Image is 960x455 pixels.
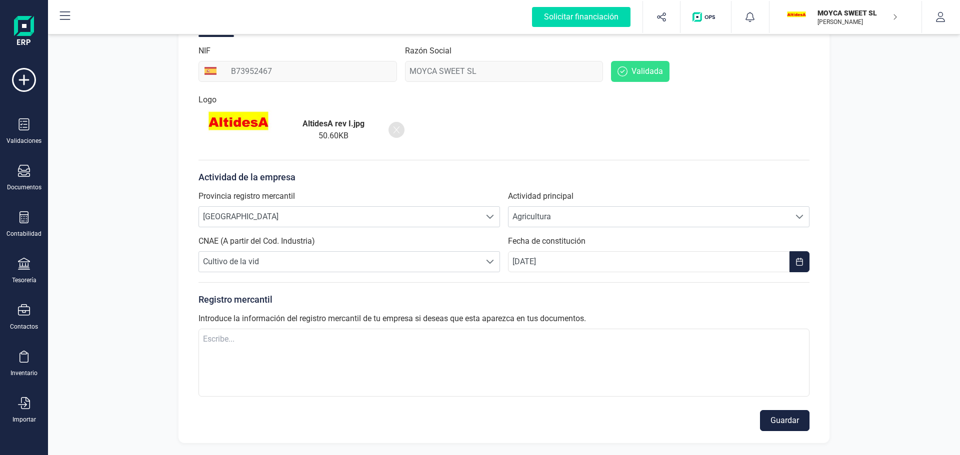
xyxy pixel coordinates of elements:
[198,170,809,184] p: Actividad de la empresa
[10,369,37,377] div: Inventario
[198,190,295,202] label: Provincia registro mercantil
[817,8,897,18] p: MOYCA SWEET SL
[10,323,38,331] div: Contactos
[785,6,807,28] img: MO
[199,207,480,227] span: [GEOGRAPHIC_DATA]
[760,410,809,431] button: Guardar
[198,94,216,106] p: Logo
[508,235,585,247] label: Fecha de constitución
[302,119,364,128] b: AltidesA rev I.jpg
[6,137,41,145] div: Validaciones
[198,235,315,247] label: CNAE (A partir del Cod. Industria)
[203,110,274,150] img: logo
[686,1,725,33] button: Logo de OPS
[12,416,36,424] div: Importar
[817,18,897,26] p: [PERSON_NAME]
[199,252,480,272] span: Cultivo de la vid
[198,313,586,325] label: Introduce la información del registro mercantil de tu empresa si deseas que esta aparezca en tus ...
[7,183,41,191] div: Documentos
[405,45,451,57] label: Razón Social
[318,131,348,140] span: 50.60 KB
[198,293,809,307] p: Registro mercantil
[520,1,642,33] button: Solicitar financiación
[12,276,36,284] div: Tesorería
[508,207,790,227] span: Agricultura
[14,16,34,48] img: Logo Finanedi
[6,230,41,238] div: Contabilidad
[198,45,210,57] label: NIF
[631,65,663,77] span: Validada
[508,251,789,272] input: dd/mm/aaaa
[781,1,909,33] button: MOMOYCA SWEET SL[PERSON_NAME]
[692,12,719,22] img: Logo de OPS
[388,122,404,138] div: Eliminar logo
[532,7,630,27] div: Solicitar financiación
[789,251,809,272] button: Choose Date
[508,190,573,202] label: Actividad principal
